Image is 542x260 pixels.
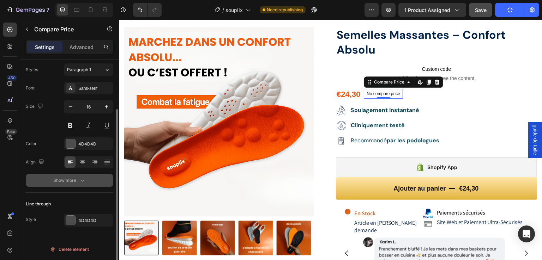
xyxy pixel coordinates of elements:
h1: Semelles Massantes – Confort Absolu [217,7,418,38]
button: Show more [26,174,113,187]
div: 4D4D4D [78,217,112,224]
button: 1 product assigned [398,3,466,17]
span: souplix [225,6,243,14]
p: Settings [35,43,55,51]
span: Save [475,7,487,13]
div: Compare Price [254,59,287,66]
div: Delete element [50,245,89,254]
img: gempages_581612279221453672-516a1af9-c3b8-4825-b750-e3c22edbdbd8.png [242,215,390,252]
strong: Paiements sécurisés [318,189,366,197]
div: Align [26,157,46,167]
iframe: Design area [119,20,542,260]
span: Need republishing [267,7,303,13]
div: €24,30 [217,69,242,81]
div: Open Intercom Messenger [518,225,535,242]
div: €24,30 [339,162,360,176]
button: 7 [3,3,53,17]
div: Font [26,85,35,91]
div: Shopify App [308,143,338,152]
div: Show more [53,177,86,184]
div: Size [26,102,44,111]
p: Advanced [70,43,94,51]
span: Site Web et Paiement Ultra-Sécurisés [318,199,404,206]
div: Line through [26,201,51,207]
p: 7 [46,6,49,14]
button: Save [469,3,492,17]
div: Ajouter au panier [275,163,327,174]
div: 450 [7,75,17,81]
button: Delete element [26,244,113,255]
span: Custom code [217,45,418,54]
div: Undo/Redo [133,3,162,17]
div: Style [26,216,36,223]
button: Paragraph 1 [64,63,113,76]
div: Styles [26,67,38,73]
div: Beta [5,129,17,135]
button: Carousel Back Arrow [218,224,238,243]
div: 4D4D4D [78,141,112,147]
img: gempages_581612279221453672-2d16d0a2-6d01-4ceb-a1d6-ff3d34f82185.png [304,199,314,210]
img: gempages_581612279221453672-b1886448-5845-4185-8de3-ee6db3a65df9.png [304,189,314,199]
img: gempages_581612279221453672-8ea302b2-97f5-4d5b-9bde-0db46d911d7b.gif [225,189,232,195]
span: Paragraph 1 [67,67,91,73]
button: Carousel Next Arrow [397,224,417,243]
div: Color [26,141,37,147]
strong: par les podologues [268,117,320,124]
span: guide de taille [413,105,420,135]
div: Sans-serif [78,85,112,92]
span: Article en [PERSON_NAME] demande [235,199,298,214]
p: Recommandé [232,117,320,125]
span: 1 product assigned [404,6,450,14]
strong: En Stock [235,190,257,197]
p: No compare price [248,72,281,76]
strong: Soulagement instantané [232,87,300,94]
span: / [222,6,224,14]
button: Ajouter au panier [217,157,418,180]
span: Publish the page to see the content. [217,55,418,62]
strong: Cliniquement testé [232,102,286,109]
p: Compare Price [34,25,94,33]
